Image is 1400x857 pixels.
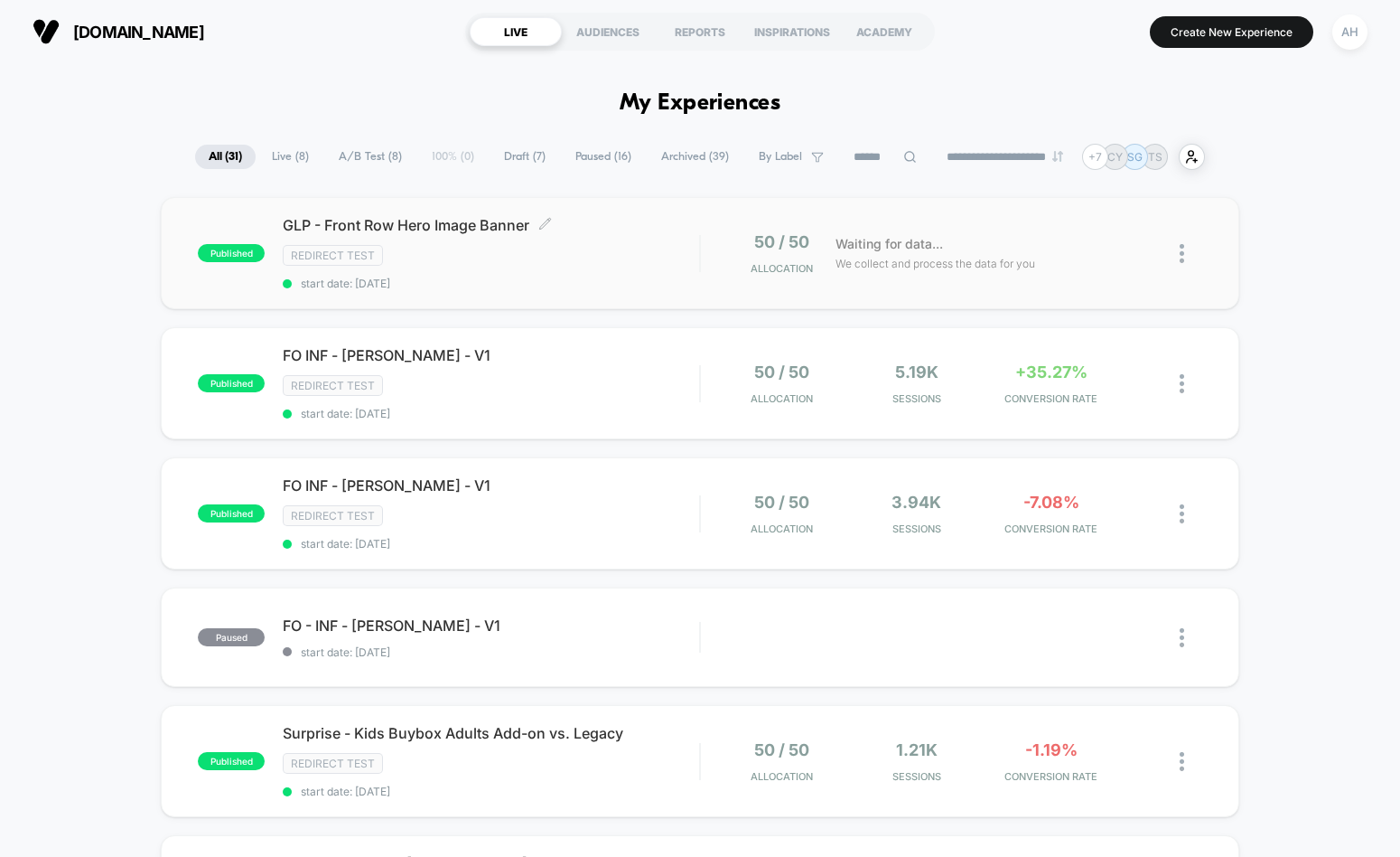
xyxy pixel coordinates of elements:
span: Allocation [751,262,813,275]
span: paused [198,628,265,646]
img: Visually logo [33,18,60,45]
div: INSPIRATIONS [746,17,838,46]
span: +35.27% [1015,363,1087,381]
span: FO INF - [PERSON_NAME] - V1 [283,476,699,494]
span: Archived ( 39 ) [648,145,742,169]
span: Redirect Test [283,505,383,526]
span: Allocation [751,523,813,535]
p: SG [1127,150,1143,164]
span: Live ( 8 ) [258,145,322,169]
span: Paused ( 16 ) [562,145,645,169]
img: close [1180,244,1184,263]
p: CY [1107,150,1123,164]
button: AH [1327,14,1373,51]
img: end [1052,151,1063,162]
span: 5.19k [895,363,938,381]
span: Draft ( 7 ) [490,145,559,169]
span: Redirect Test [283,753,383,774]
span: published [198,504,265,523]
div: AH [1332,14,1367,50]
div: ACADEMY [838,17,930,46]
span: Allocation [751,770,813,783]
span: 50 / 50 [754,232,809,251]
span: CONVERSION RATE [988,392,1114,405]
span: start date: [DATE] [283,645,699,659]
div: + 7 [1082,144,1108,170]
span: By Label [759,150,802,164]
span: -1.19% [1025,740,1078,759]
img: close [1180,752,1184,771]
span: All ( 31 ) [195,145,256,169]
span: start date: [DATE] [283,785,699,798]
span: -7.08% [1023,493,1079,512]
span: start date: [DATE] [283,277,699,290]
span: start date: [DATE] [283,537,699,551]
span: [DOMAIN_NAME] [73,23,204,42]
p: TS [1148,150,1162,164]
span: GLP - Front Row Hero Image Banner [283,216,699,234]
span: published [198,374,265,392]
span: A/B Test ( 8 ) [325,145,415,169]
span: start date: [DATE] [283,407,699,420]
span: Sessions [854,523,979,535]
span: We collect and process the data for you [835,255,1035,272]
span: 3.94k [891,493,941,512]
span: Waiting for data... [835,234,943,254]
span: CONVERSION RATE [988,770,1114,783]
span: published [198,244,265,262]
span: 50 / 50 [754,493,809,512]
button: Create New Experience [1150,16,1313,48]
span: 1.21k [896,740,938,759]
h1: My Experiences [620,90,781,117]
span: Surprise - Kids Buybox Adults Add-on vs. Legacy [283,724,699,742]
span: Allocation [751,392,813,405]
span: Redirect Test [283,375,383,396]
span: CONVERSION RATE [988,523,1114,535]
div: AUDIENCES [562,17,654,46]
div: LIVE [470,17,562,46]
img: close [1180,628,1184,647]
button: [DOMAIN_NAME] [27,17,210,46]
span: FO INF - [PERSON_NAME] - V1 [283,346,699,364]
div: REPORTS [654,17,746,46]
span: Sessions [854,392,979,405]
span: 50 / 50 [754,363,809,381]
span: Redirect Test [283,245,383,266]
img: close [1180,504,1184,523]
span: published [198,752,265,770]
span: FO - INF - [PERSON_NAME] - V1 [283,617,699,635]
span: 50 / 50 [754,740,809,759]
img: close [1180,374,1184,393]
span: Sessions [854,770,979,783]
